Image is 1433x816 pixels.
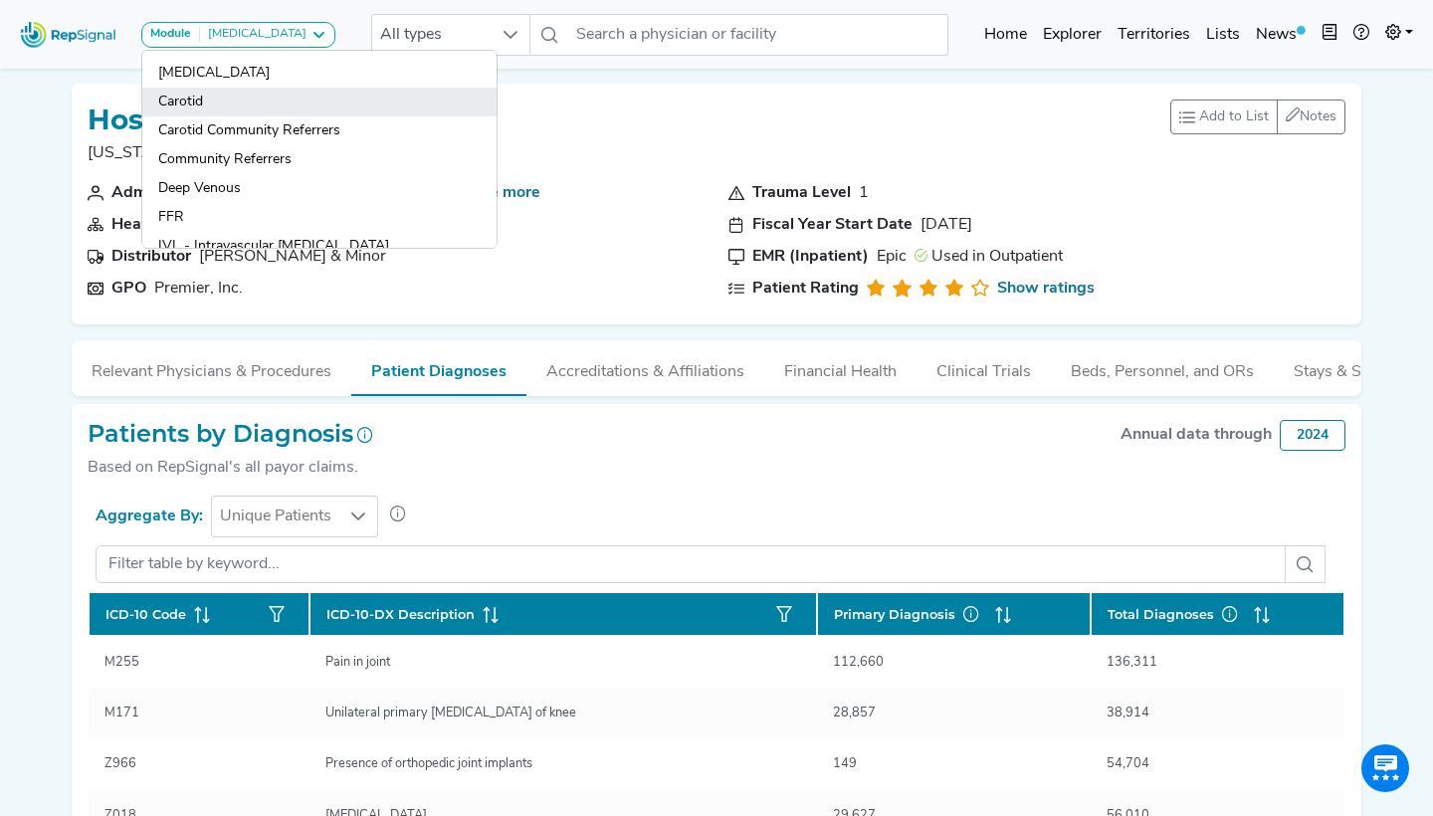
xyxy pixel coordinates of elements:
div: Based on RepSignal's all payor claims. [88,456,373,480]
a: IVL - Intravascular [MEDICAL_DATA] [142,232,497,261]
div: 1 [859,181,869,205]
button: Accreditations & Affiliations [526,340,764,394]
h1: Hospital for Special Surgery [88,103,492,137]
button: Notes [1277,100,1345,134]
span: ICD-10 Code [105,605,186,624]
span: Notes [1300,109,1336,124]
div: Unilateral primary [MEDICAL_DATA] of knee [313,704,588,722]
a: [MEDICAL_DATA] [142,59,497,88]
div: Epic [877,245,907,269]
a: Carotid Community Referrers [142,116,497,145]
div: [MEDICAL_DATA] [200,27,307,43]
div: Health System [111,213,219,237]
div: Distributor [111,245,191,269]
a: Home [976,15,1035,55]
div: 54,704 [1095,754,1161,773]
a: Territories [1110,15,1198,55]
a: FFR [142,203,497,232]
h2: Patients by Diagnosis [88,420,373,449]
div: Trauma Level [752,181,851,205]
strong: Aggregate By: [96,509,203,524]
div: toolbar [1170,100,1345,134]
button: Module[MEDICAL_DATA] [141,22,335,48]
span: ICD-10-DX Description [326,605,475,624]
div: EMR (Inpatient) [752,245,869,269]
div: 28,857 [821,704,888,722]
button: Stays & Services [1274,340,1431,394]
div: Used in Outpatient [915,245,1063,269]
span: Primary Diagnosis [834,605,987,624]
button: Relevant Physicians & Procedures [72,340,351,394]
button: Add to List [1170,100,1278,134]
input: Filter table by keyword... [96,545,1286,583]
div: Annual data through [1121,423,1272,447]
div: Patient Rating [752,277,859,301]
a: Carotid [142,88,497,116]
a: Lists [1198,15,1248,55]
a: Show ratings [997,277,1095,301]
div: 149 [821,754,869,773]
div: 136,311 [1095,653,1169,672]
strong: Module [150,28,191,40]
div: Admin [111,181,160,205]
div: 2024 [1280,420,1345,451]
button: Patient Diagnoses [351,340,526,396]
a: News [1248,15,1314,55]
div: M171 [93,704,151,722]
div: Premier, Inc. [154,277,243,301]
p: [US_STATE], [GEOGRAPHIC_DATA] [88,141,492,165]
button: Financial Health [764,340,917,394]
a: Explorer [1035,15,1110,55]
div: [DATE] [921,213,972,237]
span: All types [372,15,492,55]
div: 38,914 [1095,704,1161,722]
input: Search a physician or facility [568,14,948,56]
div: 112,660 [821,653,896,672]
span: Total Diagnoses [1108,605,1246,624]
button: Beds, Personnel, and ORs [1051,340,1274,394]
div: GPO [111,277,146,301]
div: Z966 [93,754,148,773]
div: Fiscal Year Start Date [752,213,913,237]
button: Intel Book [1314,15,1345,55]
a: Community Referrers [142,145,497,174]
span: Unique Patients [212,497,339,536]
a: Deep Venous [142,174,497,203]
a: See more [471,185,540,201]
div: Owens & Minor [199,245,386,269]
div: Presence of orthopedic joint implants [313,754,544,773]
button: Clinical Trials [917,340,1051,394]
div: M255 [93,653,151,672]
span: Add to List [1199,106,1269,127]
div: Pain in joint [313,653,402,672]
